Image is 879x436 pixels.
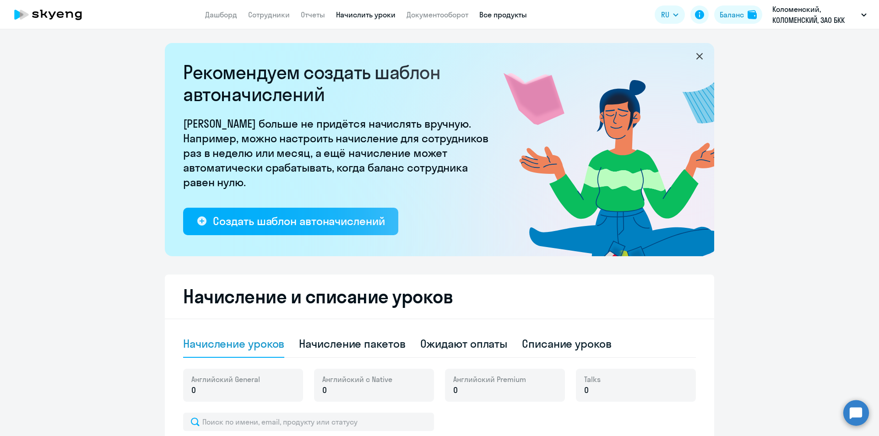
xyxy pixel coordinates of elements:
div: Ожидают оплаты [420,336,508,351]
button: Коломенский, КОЛОМЕНСКИЙ, ЗАО БКК [768,4,871,26]
a: Сотрудники [248,10,290,19]
div: Начисление уроков [183,336,284,351]
p: Коломенский, КОЛОМЕНСКИЙ, ЗАО БКК [772,4,857,26]
a: Все продукты [479,10,527,19]
button: Создать шаблон автоначислений [183,208,398,235]
a: Отчеты [301,10,325,19]
a: Документооборот [407,10,468,19]
span: 0 [322,384,327,396]
span: Английский с Native [322,374,392,384]
span: 0 [584,384,589,396]
h2: Начисление и списание уроков [183,285,696,307]
div: Начисление пакетов [299,336,405,351]
span: Talks [584,374,601,384]
img: balance [748,10,757,19]
span: RU [661,9,669,20]
input: Поиск по имени, email, продукту или статусу [183,413,434,431]
span: 0 [453,384,458,396]
h2: Рекомендуем создать шаблон автоначислений [183,61,494,105]
span: Английский General [191,374,260,384]
a: Дашборд [205,10,237,19]
span: Английский Premium [453,374,526,384]
a: Начислить уроки [336,10,396,19]
div: Баланс [720,9,744,20]
div: Списание уроков [522,336,612,351]
button: RU [655,5,685,24]
p: [PERSON_NAME] больше не придётся начислять вручную. Например, можно настроить начисление для сотр... [183,116,494,189]
span: 0 [191,384,196,396]
div: Создать шаблон автоначислений [213,214,385,228]
button: Балансbalance [714,5,762,24]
